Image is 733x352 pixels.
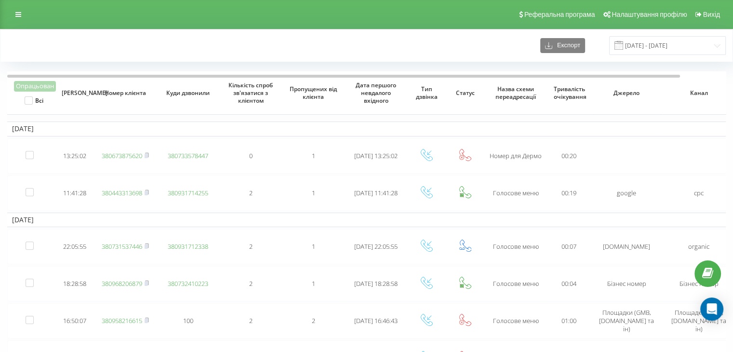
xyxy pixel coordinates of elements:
span: Пропущених від клієнта [290,85,337,100]
td: 22:05:55 [55,229,94,264]
td: Бізнес номер [590,266,663,301]
div: Open Intercom Messenger [700,298,723,321]
span: 2 [249,189,253,197]
span: Експорт [552,42,580,49]
td: Голосове меню [484,229,547,264]
a: 380931714255 [168,189,208,197]
span: Канал [671,89,727,97]
span: 1 [312,242,315,251]
span: [DATE] 22:05:55 [354,242,398,251]
td: 16:50:07 [55,303,94,338]
span: Налаштування профілю [612,11,687,18]
span: Дата першого невдалого вхідного [352,81,400,104]
span: 2 [312,316,315,325]
label: Всі [25,96,43,105]
span: 1 [312,279,315,288]
td: 11:41:28 [55,176,94,211]
button: Експорт [540,38,585,53]
a: 380673875620 [102,151,142,160]
td: Голосове меню [484,303,547,338]
a: 380958216615 [102,316,142,325]
a: 380931712338 [168,242,208,251]
td: 00:19 [547,176,590,211]
span: Номер клієнта [102,89,149,97]
span: 2 [249,242,253,251]
span: [DATE] 11:41:28 [354,189,398,197]
td: Голосове меню [484,176,547,211]
td: google [590,176,663,211]
td: 13:25:02 [55,138,94,174]
span: 1 [312,151,315,160]
a: 380733578447 [168,151,208,160]
td: [DOMAIN_NAME] [590,229,663,264]
span: Джерело [599,89,655,97]
a: 380443313698 [102,189,142,197]
a: 380732410223 [168,279,208,288]
a: 380731537446 [102,242,142,251]
td: 00:04 [547,266,590,301]
span: 2 [249,279,253,288]
td: Голосове меню [484,266,547,301]
span: Статус [452,89,478,97]
td: 18:28:58 [55,266,94,301]
td: 01:00 [547,303,590,338]
td: 00:20 [547,138,590,174]
td: Номер для Дермо [484,138,547,174]
span: Куди дзвонили [164,89,212,97]
a: 380968206879 [102,279,142,288]
td: Площадки (GMB, [DOMAIN_NAME] та ін) [590,303,663,338]
span: Назва схеми переадресації [492,85,540,100]
span: 100 [183,316,193,325]
span: [DATE] 13:25:02 [354,151,398,160]
span: Кількість спроб зв'язатися з клієнтом [227,81,275,104]
span: [DATE] 18:28:58 [354,279,398,288]
span: Реферальна програма [524,11,595,18]
span: [DATE] 16:46:43 [354,316,398,325]
span: [PERSON_NAME] [62,89,88,97]
span: Тип дзвінка [413,85,440,100]
span: 1 [312,189,315,197]
span: 0 [249,151,253,160]
span: Вихід [703,11,720,18]
td: 00:07 [547,229,590,264]
span: Тривалість очікування [554,85,584,100]
span: 2 [249,316,253,325]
